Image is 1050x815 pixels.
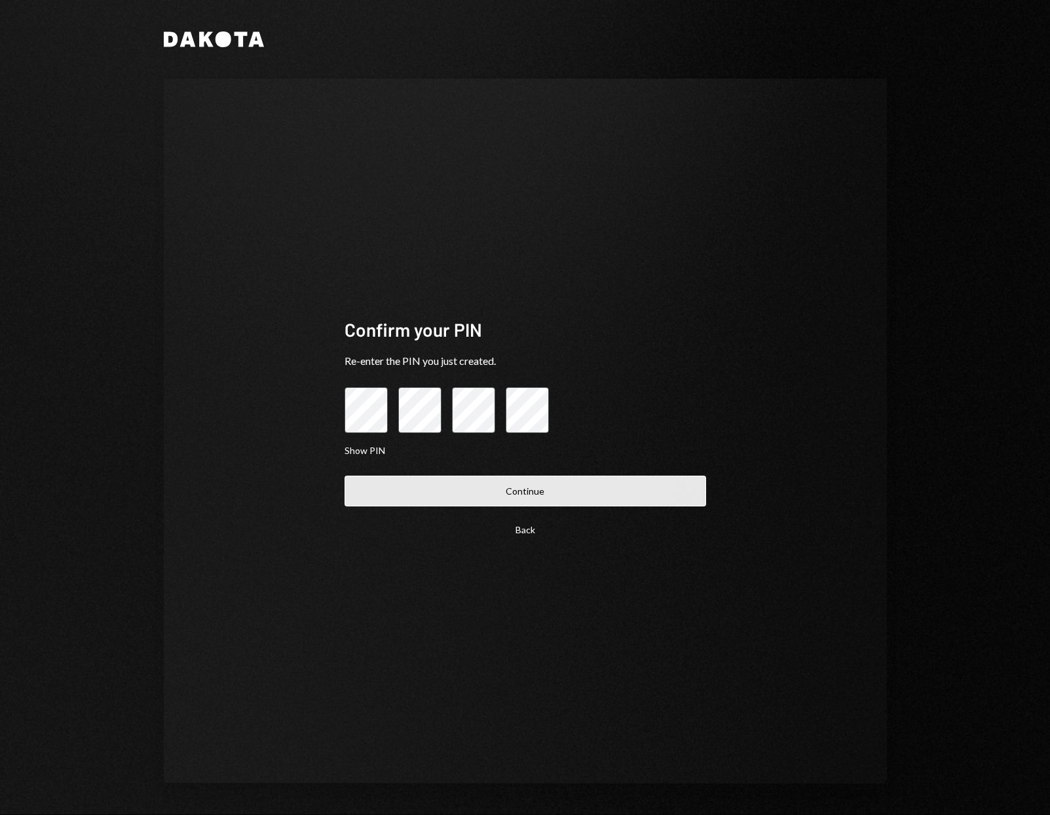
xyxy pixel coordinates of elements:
[452,387,495,433] input: pin code 3 of 4
[345,353,706,369] div: Re-enter the PIN you just created.
[398,387,441,433] input: pin code 2 of 4
[345,317,706,343] div: Confirm your PIN
[345,445,385,457] button: Show PIN
[345,476,706,506] button: Continue
[345,514,706,545] button: Back
[345,387,388,433] input: pin code 1 of 4
[506,387,549,433] input: pin code 4 of 4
